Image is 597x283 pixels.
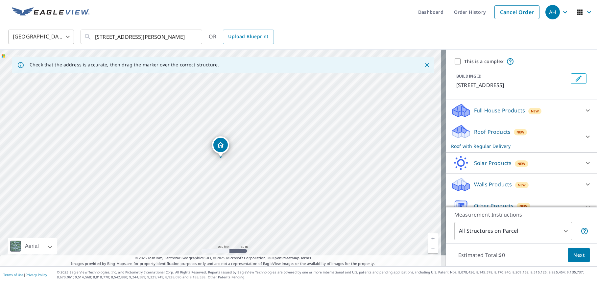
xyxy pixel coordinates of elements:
[451,177,592,192] div: Walls ProductsNew
[474,106,525,114] p: Full House Products
[8,28,74,46] div: [GEOGRAPHIC_DATA]
[531,108,539,114] span: New
[135,255,311,261] span: © 2025 TomTom, Earthstar Geographics SIO, © 2025 Microsoft Corporation, ©
[451,198,592,217] div: Other ProductsNew
[12,7,89,17] img: EV Logo
[3,272,24,277] a: Terms of Use
[571,73,586,84] button: Edit building 1
[456,73,482,79] p: BUILDING ID
[228,33,268,41] span: Upload Blueprint
[474,159,512,167] p: Solar Products
[23,238,41,254] div: Aerial
[209,30,274,44] div: OR
[212,136,229,157] div: Dropped pin, building 1, Residential property, 1703 Fleetwood Dr Bel Air, MD 21015
[223,30,274,44] a: Upload Blueprint
[568,248,590,263] button: Next
[519,203,528,209] span: New
[272,255,299,260] a: OpenStreetMap
[451,124,592,150] div: Roof ProductsNewRoof with Regular Delivery
[474,180,512,188] p: Walls Products
[517,161,526,166] span: New
[300,255,311,260] a: Terms
[3,273,47,277] p: |
[8,238,57,254] div: Aerial
[516,130,525,135] span: New
[428,243,438,253] a: Current Level 17, Zoom Out
[451,155,592,171] div: Solar ProductsNew
[30,62,219,68] p: Check that the address is accurate, then drag the marker over the correct structure.
[494,5,539,19] a: Cancel Order
[456,81,568,89] p: [STREET_ADDRESS]
[428,233,438,243] a: Current Level 17, Zoom In
[545,5,560,19] div: AH
[518,182,526,188] span: New
[451,143,580,150] p: Roof with Regular Delivery
[451,103,592,118] div: Full House ProductsNew
[464,58,504,65] label: This is a complex
[453,248,510,262] p: Estimated Total: $0
[95,28,189,46] input: Search by address or latitude-longitude
[581,227,588,235] span: Your report will include each building or structure inside the parcel boundary. In some cases, du...
[454,211,588,219] p: Measurement Instructions
[26,272,47,277] a: Privacy Policy
[454,222,572,240] div: All Structures on Parcel
[423,61,431,69] button: Close
[474,202,513,210] p: Other Products
[474,128,511,136] p: Roof Products
[57,270,594,280] p: © 2025 Eagle View Technologies, Inc. and Pictometry International Corp. All Rights Reserved. Repo...
[573,251,585,259] span: Next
